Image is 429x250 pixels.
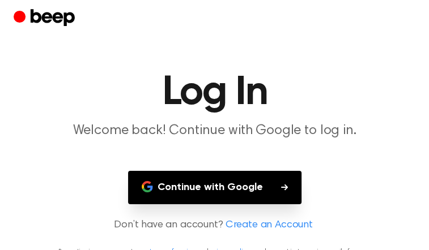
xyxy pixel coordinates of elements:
button: Continue with Google [128,171,301,204]
p: Welcome back! Continue with Google to log in. [14,122,415,139]
h1: Log In [14,72,415,113]
p: Don’t have an account? [14,218,415,233]
a: Create an Account [226,218,313,233]
a: Beep [14,7,78,29]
